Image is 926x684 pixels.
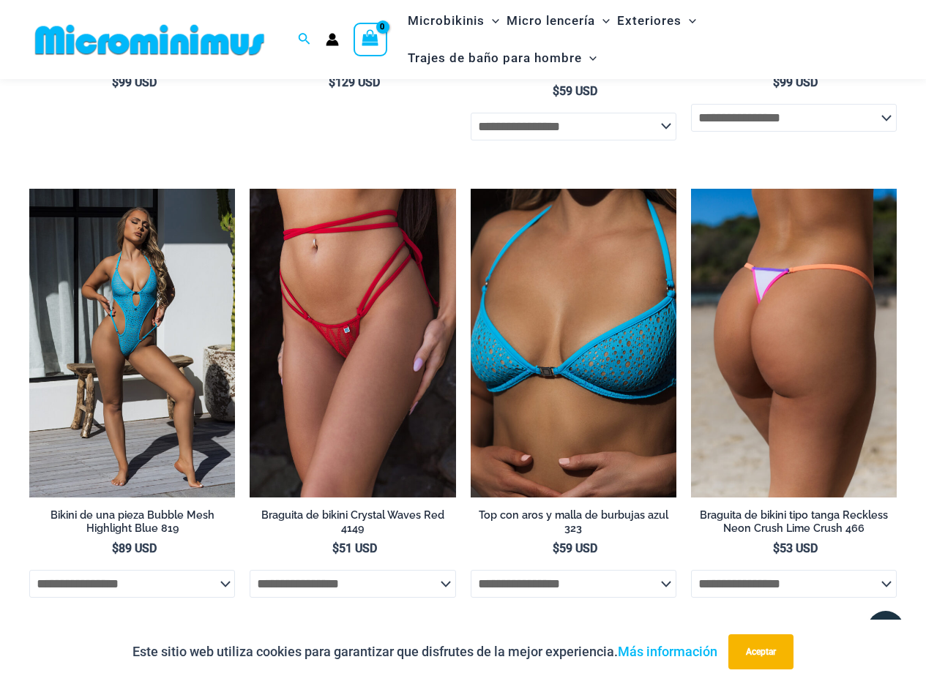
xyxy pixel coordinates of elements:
a: Tanga Reckless Neon Crush Lime Crush 466Tanga Reckless Neon Crush Lime Crush 466 01Tanga Reckless... [691,189,897,497]
font: Bikini de una pieza Bubble Mesh Highlight Blue 819 [51,508,214,535]
font: $ [553,541,559,555]
a: Malla de burbujas resaltada azul 819 Una pieza 01Malla de burbujas resaltada azul 819 Una pieza 0... [29,189,235,497]
font: 99 USD [780,75,818,89]
a: Trajes de baño para hombreAlternar menúAlternar menú [404,40,600,77]
font: 59 USD [559,541,597,555]
font: $ [773,541,780,555]
span: Alternar menú [682,2,696,40]
a: Ver carrito de compras, vacío [354,23,387,56]
img: MM SHOP LOGO PLANO [29,23,270,56]
font: $ [329,75,335,89]
font: 129 USD [335,75,380,89]
a: Bikini de una pieza Bubble Mesh Highlight Blue 819 [29,508,235,541]
font: Trajes de baño para hombre [408,50,582,65]
a: Braguita de bikini Crystal Waves Red 4149 [250,508,455,541]
span: Alternar menú [595,2,610,40]
a: Top con aros y malla de burbujas azul 323 [471,508,676,541]
font: Este sitio web utiliza cookies para garantizar que disfrutes de la mejor experiencia. [132,644,618,659]
span: Alternar menú [582,40,597,77]
font: $ [112,75,119,89]
a: ExterioresAlternar menúAlternar menú [613,2,700,40]
img: Tanga Reckless Neon Crush Lime Crush 466 01 [691,189,897,497]
a: Más información [618,644,717,659]
font: 89 USD [119,541,157,555]
span: Alternar menú [485,2,499,40]
a: Tanga Crystal Waves 4149 01Top de tres piezas Crystal Waves 305 4149 Tanga 01Top de tres piezas C... [250,189,455,497]
a: Enlace del icono de búsqueda [298,31,311,49]
a: Enlace del icono de la cuenta [326,33,339,46]
img: Tanga Crystal Waves 4149 01 [250,189,455,497]
font: 51 USD [339,541,377,555]
img: Malla de burbujas resaltada azul 819 Una pieza 01 [29,189,235,497]
font: $ [773,75,780,89]
font: $ [332,541,339,555]
a: Braguita de bikini tipo tanga Reckless Neon Crush Lime Crush 466 [691,508,897,541]
font: 59 USD [559,84,597,98]
font: Micro lencería [507,13,595,28]
img: Top con aros y realce de malla de burbujas azul 323 01 [471,189,676,497]
font: Microbikinis [408,13,485,28]
font: 99 USD [119,75,157,89]
font: 53 USD [780,541,818,555]
font: $ [553,84,559,98]
font: $ [112,541,119,555]
a: MicrobikinisAlternar menúAlternar menú [404,2,503,40]
font: Exteriores [617,13,682,28]
font: Braguita de bikini tipo tanga Reckless Neon Crush Lime Crush 466 [700,508,888,535]
a: Top con aros y realce de malla de burbujas azul 323 01Top con aros y realce de malla de burbujas ... [471,189,676,497]
font: Braguita de bikini Crystal Waves Red 4149 [261,508,444,535]
button: Aceptar [728,634,794,669]
font: Aceptar [746,647,776,657]
a: Micro lenceríaAlternar menúAlternar menú [503,2,613,40]
font: Top con aros y malla de burbujas azul 323 [479,508,668,535]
